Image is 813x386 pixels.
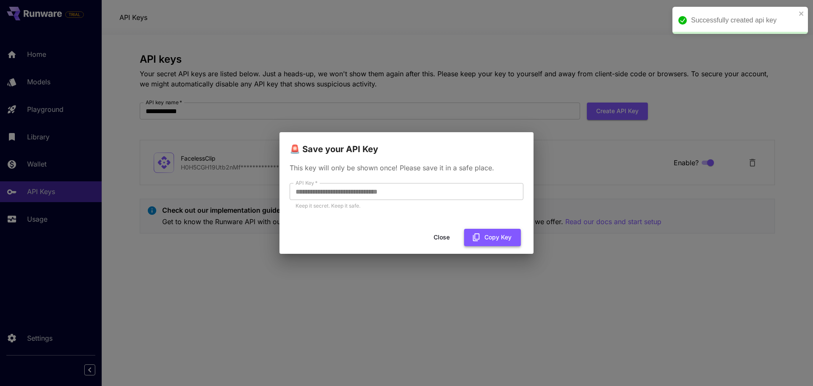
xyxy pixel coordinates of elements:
button: close [799,10,805,17]
label: API Key [296,179,318,186]
p: This key will only be shown once! Please save it in a safe place. [290,163,523,173]
button: Close [423,229,461,246]
p: Keep it secret. Keep it safe. [296,202,517,210]
h2: 🚨 Save your API Key [279,132,534,156]
button: Copy Key [464,229,521,246]
div: Successfully created api key [691,15,796,25]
